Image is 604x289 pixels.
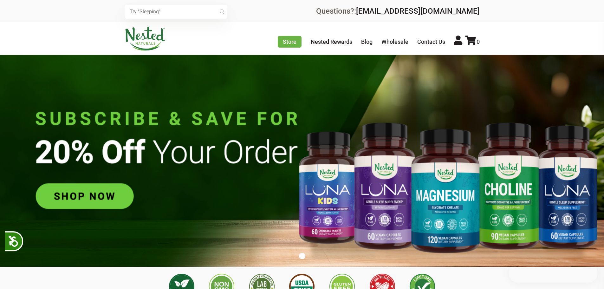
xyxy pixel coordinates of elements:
a: 0 [465,38,480,45]
a: Contact Us [417,38,445,45]
a: Blog [361,38,373,45]
img: Nested Naturals [125,27,166,51]
a: Nested Rewards [311,38,352,45]
div: Questions?: [316,7,480,15]
a: Wholesale [381,38,408,45]
a: [EMAIL_ADDRESS][DOMAIN_NAME] [356,7,480,16]
a: Store [278,36,302,48]
input: Try "Sleeping" [125,5,227,19]
iframe: Button to open loyalty program pop-up [509,264,598,283]
button: 1 of 1 [299,253,305,259]
span: 0 [477,38,480,45]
